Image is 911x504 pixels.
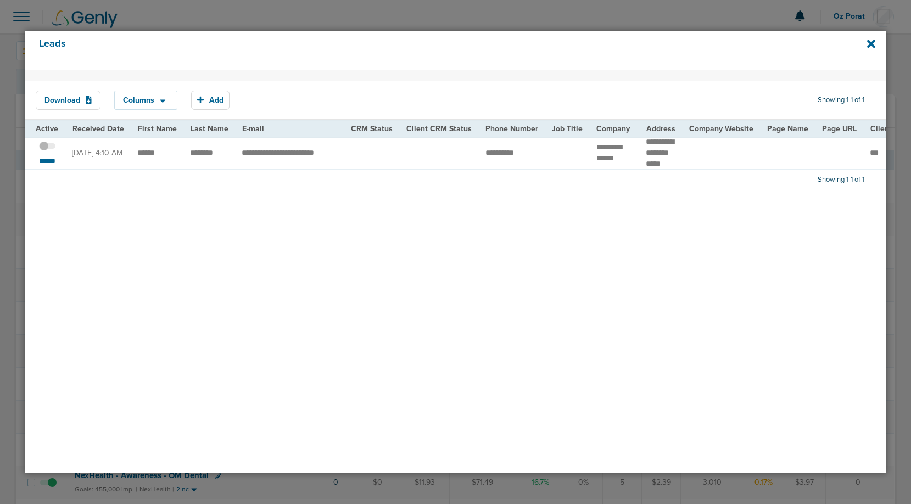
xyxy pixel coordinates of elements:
span: Showing 1-1 of 1 [818,175,864,184]
h4: Leads [39,38,791,63]
span: E-mail [242,124,264,133]
span: Page URL [822,124,857,133]
th: Address [639,120,682,137]
span: Showing 1-1 of 1 [818,96,864,105]
th: Client CRM Status [400,120,479,137]
span: CRM Status [351,124,393,133]
span: Received Date [72,124,124,133]
th: Company [590,120,640,137]
span: First Name [138,124,177,133]
th: Job Title [545,120,590,137]
span: Phone Number [485,124,538,133]
button: Add [191,91,230,110]
span: Last Name [191,124,228,133]
span: Client Id [870,124,901,133]
span: Active [36,124,58,133]
th: Company Website [682,120,760,137]
th: Page Name [760,120,815,137]
button: Download [36,91,100,110]
span: Add [209,96,223,105]
span: Columns [123,97,154,104]
td: [DATE] 4:10 AM [65,137,131,169]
